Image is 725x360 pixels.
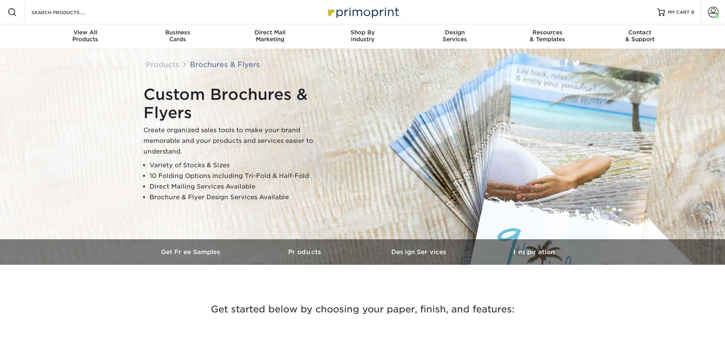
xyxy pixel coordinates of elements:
[134,248,249,256] h3: Get Free Samples
[477,239,591,265] a: Inspiration
[501,29,594,43] div: & Templates
[134,239,249,265] a: Get Free Samples
[140,292,585,326] h3: Get started below by choosing your paper, finish, and features:
[316,29,409,36] span: Shop By
[501,24,594,49] a: Resources& Templates
[224,29,316,36] span: Direct Mail
[131,24,224,49] a: BusinessCards
[363,248,477,256] h3: Design Services
[501,29,594,36] span: Resources
[325,4,401,20] img: Primoprint
[224,29,316,43] div: Marketing
[594,24,686,49] a: Contact& Support
[249,239,363,265] a: Products
[316,24,409,49] a: Shop ByIndustry
[31,8,105,17] input: SEARCH PRODUCTS.....
[249,248,363,256] h3: Products
[363,239,477,265] a: Design Services
[594,29,686,43] div: & Support
[691,10,695,15] span: 0
[131,29,224,36] span: Business
[409,29,501,43] div: Services
[477,248,591,256] h3: Inspiration
[39,29,132,36] span: View All
[131,29,224,43] div: Cards
[668,9,690,16] span: MY CART
[409,24,501,49] a: DesignServices
[143,125,334,157] p: Create organized sales tools to make your brand memorable and your products and services easier t...
[409,29,501,36] span: Design
[190,60,260,69] a: Brochures & Flyers
[150,171,334,181] li: 10 Folding Options including Tri-Fold & Half-Fold
[150,160,334,171] li: Variety of Stocks & Sizes
[150,181,334,192] li: Direct Mailing Services Available
[224,24,316,49] a: Direct MailMarketing
[316,29,409,43] div: Industry
[143,85,334,122] h1: Custom Brochures & Flyers
[146,60,179,69] a: Products
[594,29,686,36] span: Contact
[39,24,132,49] a: View AllProducts
[39,29,132,43] div: Products
[150,192,334,203] li: Brochure & Flyer Design Services Available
